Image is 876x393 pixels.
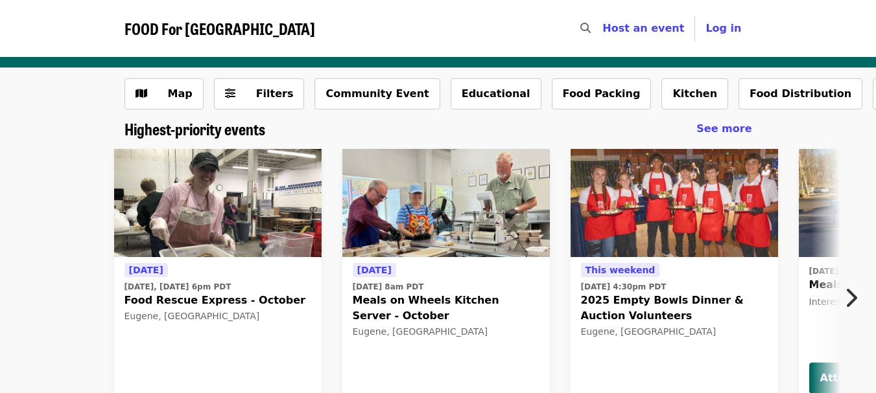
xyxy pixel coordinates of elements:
i: map icon [136,87,147,100]
img: Meals on Wheels Kitchen Server - October organized by FOOD For Lane County [342,149,550,258]
img: Food Rescue Express - October organized by FOOD For Lane County [114,149,322,258]
button: Filters (0 selected) [214,78,305,109]
a: Host an event [602,22,684,34]
button: Kitchen [661,78,728,109]
span: Food Rescue Express - October [124,293,311,308]
span: This weekend [586,265,656,275]
span: Meals on Wheels Kitchen Server - October [353,293,539,324]
a: FOOD For [GEOGRAPHIC_DATA] [124,19,315,38]
span: Map [168,87,193,100]
span: Interest Form [809,297,870,307]
span: Highest-priority events [124,117,265,140]
button: Food Packing [552,78,652,109]
button: Log in [695,16,752,41]
i: sliders-h icon [225,87,235,100]
button: Community Event [314,78,440,109]
span: FOOD For [GEOGRAPHIC_DATA] [124,17,315,39]
a: See more [696,121,752,137]
span: 2025 Empty Bowls Dinner & Auction Volunteers [581,293,768,324]
div: Eugene, [GEOGRAPHIC_DATA] [124,311,311,322]
time: [DATE], [DATE] 6pm PDT [124,281,231,293]
a: Highest-priority events [124,120,265,139]
button: Next item [833,280,876,316]
time: [DATE] 4:30pm PDT [581,281,667,293]
i: chevron-right icon [844,286,857,310]
div: Highest-priority events [114,120,763,139]
button: Show map view [124,78,204,109]
div: Eugene, [GEOGRAPHIC_DATA] [353,326,539,337]
button: Food Distribution [739,78,862,109]
div: Eugene, [GEOGRAPHIC_DATA] [581,326,768,337]
span: See more [696,122,752,135]
img: 2025 Empty Bowls Dinner & Auction Volunteers organized by FOOD For Lane County [571,149,778,258]
button: Educational [451,78,541,109]
span: Log in [705,22,741,34]
span: [DATE] [129,265,163,275]
span: Filters [256,87,294,100]
span: [DATE] [357,265,392,275]
input: Search [598,13,609,44]
i: search icon [580,22,591,34]
time: [DATE] 8am PDT [353,281,424,293]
